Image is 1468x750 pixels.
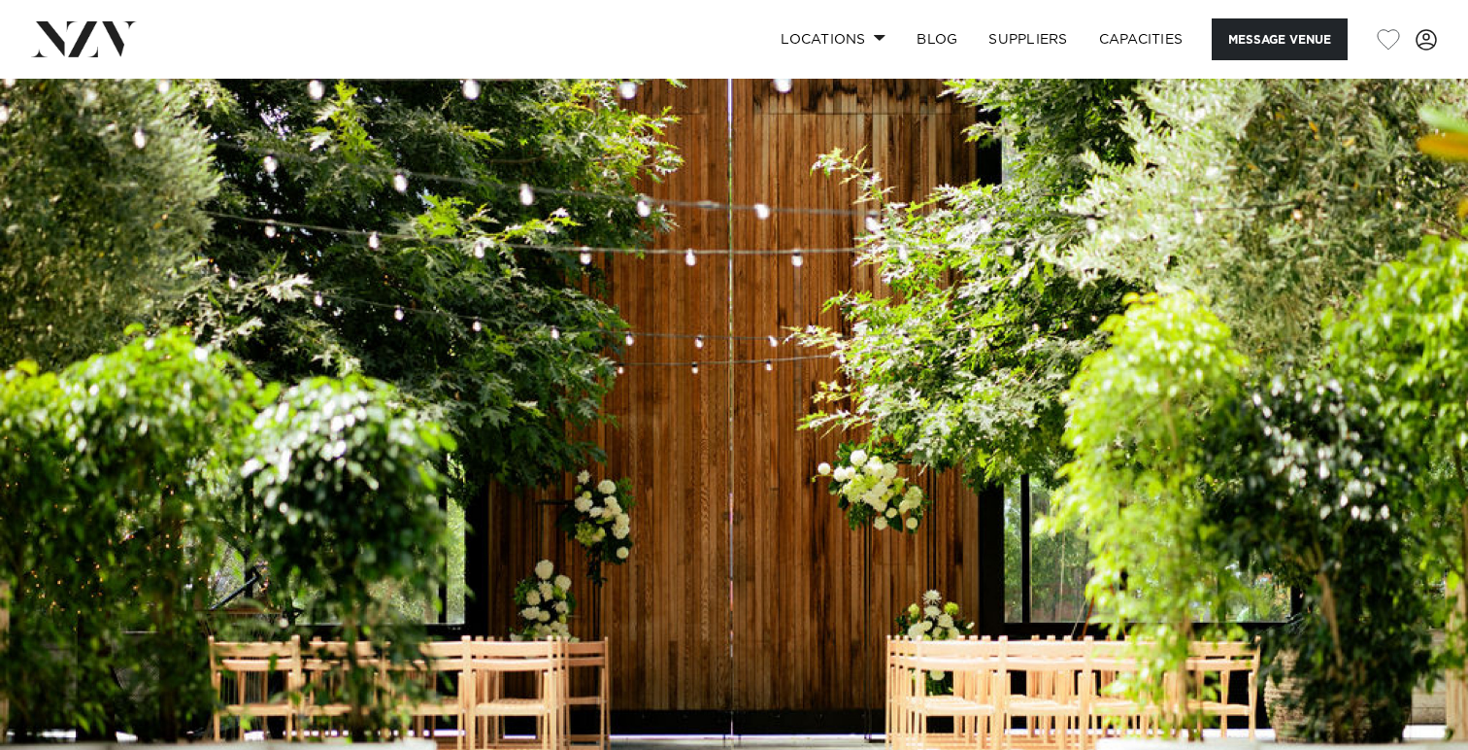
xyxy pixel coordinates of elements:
a: SUPPLIERS [973,18,1083,60]
a: Locations [765,18,901,60]
img: nzv-logo.png [31,21,137,56]
a: BLOG [901,18,973,60]
a: Capacities [1084,18,1199,60]
button: Message Venue [1212,18,1348,60]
